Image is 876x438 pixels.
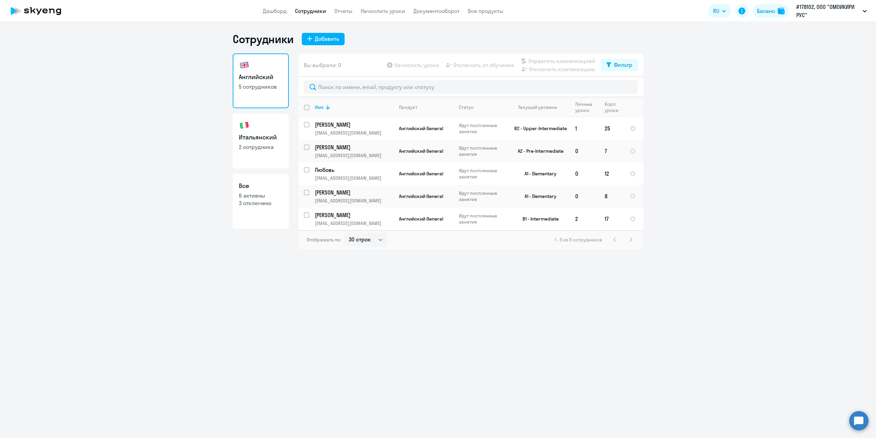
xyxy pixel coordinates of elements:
[459,104,506,110] div: Статус
[361,8,405,14] a: Начислить уроки
[315,121,393,128] a: [PERSON_NAME]
[713,7,719,15] span: RU
[459,104,474,110] div: Статус
[302,33,345,45] button: Добавить
[315,143,392,151] p: [PERSON_NAME]
[570,208,599,230] td: 2
[570,185,599,208] td: 0
[459,122,506,135] p: Идут постоянные занятия
[263,8,287,14] a: Дашборд
[399,148,443,154] span: Английский General
[295,8,326,14] a: Сотрудники
[315,143,393,151] a: [PERSON_NAME]
[315,166,393,174] a: Любовь
[570,162,599,185] td: 0
[570,140,599,162] td: 0
[233,53,289,108] a: Английский5 сотрудников
[315,175,393,181] p: [EMAIL_ADDRESS][DOMAIN_NAME]
[399,193,443,199] span: Английский General
[315,166,392,174] p: Любовь
[506,162,570,185] td: A1 - Elementary
[315,121,392,128] p: [PERSON_NAME]
[506,208,570,230] td: B1 - Intermediate
[459,213,506,225] p: Идут постоянные занятия
[599,208,624,230] td: 17
[570,117,599,140] td: 1
[778,8,785,14] img: balance
[599,185,624,208] td: 8
[605,101,619,113] div: Корп. уроки
[757,7,775,15] div: Баланс
[315,189,393,196] a: [PERSON_NAME]
[599,140,624,162] td: 7
[239,192,283,199] p: 6 активны
[233,174,289,229] a: Все6 активны3 отключено
[459,145,506,157] p: Идут постоянные занятия
[506,140,570,162] td: A2 - Pre-Intermediate
[239,133,283,142] h3: Итальянский
[399,104,453,110] div: Продукт
[399,216,443,222] span: Английский General
[459,190,506,202] p: Идут постоянные занятия
[239,73,283,82] h3: Английский
[793,3,870,19] button: #178102, ООО "ОМОИКИРИ РУС"
[239,120,250,131] img: italian
[315,130,393,136] p: [EMAIL_ADDRESS][DOMAIN_NAME]
[708,4,731,18] button: RU
[304,61,341,69] span: Вы выбрали: 0
[399,104,417,110] div: Продукт
[506,185,570,208] td: A1 - Elementary
[614,61,632,69] div: Фильтр
[307,237,341,243] span: Отображать по:
[315,104,393,110] div: Имя
[599,117,624,140] td: 25
[413,8,460,14] a: Документооборот
[575,101,599,113] div: Личные уроки
[239,60,250,71] img: english
[506,117,570,140] td: B2 - Upper-Intermediate
[599,162,624,185] td: 12
[796,3,860,19] p: #178102, ООО "ОМОИКИРИ РУС"
[315,220,393,226] p: [EMAIL_ADDRESS][DOMAIN_NAME]
[315,35,339,43] div: Добавить
[459,167,506,180] p: Идут постоянные занятия
[753,4,789,18] button: Балансbalance
[315,104,324,110] div: Имя
[605,101,624,113] div: Корп. уроки
[399,171,443,177] span: Английский General
[399,125,443,132] span: Английский General
[233,114,289,168] a: Итальянский2 сотрудника
[239,83,283,90] p: 5 сотрудников
[555,237,602,243] span: 1 - 5 из 5 сотрудников
[512,104,569,110] div: Текущий уровень
[315,198,393,204] p: [EMAIL_ADDRESS][DOMAIN_NAME]
[315,189,392,196] p: [PERSON_NAME]
[239,143,283,151] p: 2 сотрудника
[304,80,638,94] input: Поиск по имени, email, продукту или статусу
[334,8,352,14] a: Отчеты
[239,182,283,190] h3: Все
[468,8,503,14] a: Все продукты
[575,101,594,113] div: Личные уроки
[233,32,294,46] h1: Сотрудники
[601,59,638,71] button: Фильтр
[239,199,283,207] p: 3 отключено
[518,104,557,110] div: Текущий уровень
[315,211,392,219] p: [PERSON_NAME]
[315,211,393,219] a: [PERSON_NAME]
[315,152,393,159] p: [EMAIL_ADDRESS][DOMAIN_NAME]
